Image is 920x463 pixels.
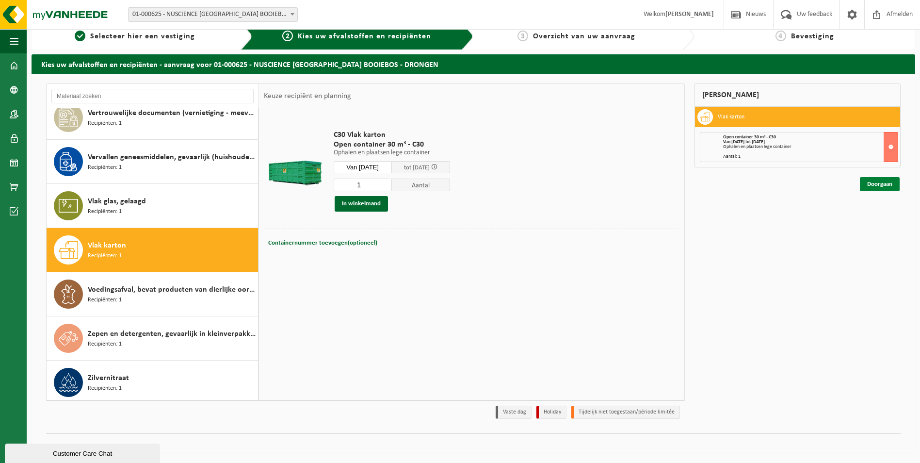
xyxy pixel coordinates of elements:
[47,316,258,361] button: Zepen en detergenten, gevaarlijk in kleinverpakking Recipiënten: 1
[88,240,126,251] span: Vlak karton
[129,8,297,21] span: 01-000625 - NUSCIENCE BELGIUM BOOIEBOS - DRONGEN
[75,31,85,41] span: 1
[88,119,122,128] span: Recipiënten: 1
[47,96,258,140] button: Vertrouwelijke documenten (vernietiging - meeverbranden) Recipiënten: 1
[723,154,898,159] div: Aantal: 1
[88,251,122,261] span: Recipiënten: 1
[334,161,392,173] input: Selecteer datum
[334,140,450,149] span: Open container 30 m³ - C30
[496,406,532,419] li: Vaste dag
[791,33,834,40] span: Bevestiging
[88,207,122,216] span: Recipiënten: 1
[47,184,258,228] button: Vlak glas, gelaagd Recipiënten: 1
[47,361,258,404] button: Zilvernitraat Recipiënten: 1
[259,84,356,108] div: Keuze recipiënt en planning
[36,31,233,42] a: 1Selecteer hier een vestiging
[32,54,915,73] h2: Kies uw afvalstoffen en recipiënten - aanvraag voor 01-000625 - NUSCIENCE [GEOGRAPHIC_DATA] BOOIE...
[775,31,786,41] span: 4
[5,442,162,463] iframe: chat widget
[47,228,258,272] button: Vlak karton Recipiënten: 1
[47,272,258,316] button: Voedingsafval, bevat producten van dierlijke oorsprong, onverpakt, categorie 3 Recipiënten: 1
[128,7,298,22] span: 01-000625 - NUSCIENCE BELGIUM BOOIEBOS - DRONGEN
[723,134,776,140] span: Open container 30 m³ - C30
[694,83,901,107] div: [PERSON_NAME]
[88,296,122,305] span: Recipiënten: 1
[88,328,256,340] span: Zepen en detergenten, gevaarlijk in kleinverpakking
[533,33,635,40] span: Overzicht van uw aanvraag
[723,139,765,145] strong: Van [DATE] tot [DATE]
[268,240,377,246] span: Containernummer toevoegen(optioneel)
[298,33,431,40] span: Kies uw afvalstoffen en recipiënten
[90,33,195,40] span: Selecteer hier een vestiging
[88,163,122,172] span: Recipiënten: 1
[517,31,528,41] span: 3
[88,384,122,393] span: Recipiënten: 1
[47,140,258,184] button: Vervallen geneesmiddelen, gevaarlijk (huishoudelijk) Recipiënten: 1
[267,236,378,250] button: Containernummer toevoegen(optioneel)
[88,151,256,163] span: Vervallen geneesmiddelen, gevaarlijk (huishoudelijk)
[88,340,122,349] span: Recipiënten: 1
[723,145,898,149] div: Ophalen en plaatsen lege container
[88,196,146,207] span: Vlak glas, gelaagd
[88,284,256,296] span: Voedingsafval, bevat producten van dierlijke oorsprong, onverpakt, categorie 3
[334,149,450,156] p: Ophalen en plaatsen lege container
[860,177,900,191] a: Doorgaan
[665,11,714,18] strong: [PERSON_NAME]
[335,196,388,212] button: In winkelmand
[536,406,566,419] li: Holiday
[51,89,254,103] input: Materiaal zoeken
[571,406,680,419] li: Tijdelijk niet toegestaan/période limitée
[282,31,293,41] span: 2
[88,372,129,384] span: Zilvernitraat
[718,109,744,125] h3: Vlak karton
[334,130,450,140] span: C30 Vlak karton
[392,179,450,191] span: Aantal
[404,165,430,171] span: tot [DATE]
[88,107,256,119] span: Vertrouwelijke documenten (vernietiging - meeverbranden)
